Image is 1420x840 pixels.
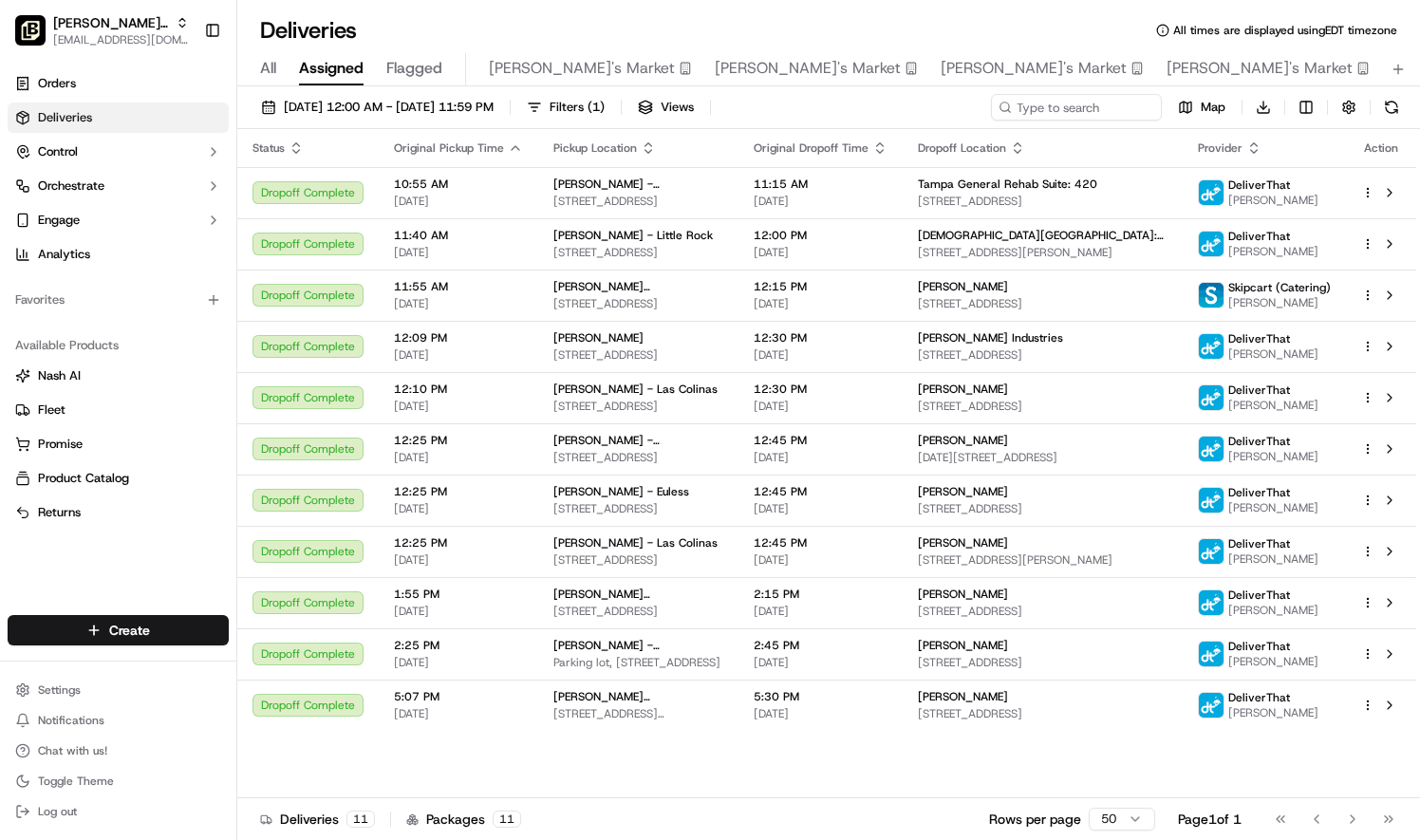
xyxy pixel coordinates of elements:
[553,194,723,209] span: [STREET_ADDRESS]
[1199,334,1224,359] img: profile_deliverthat_partner.png
[38,436,83,453] span: Promise
[38,470,129,487] span: Product Catalog
[1228,705,1318,720] span: [PERSON_NAME]
[918,330,1063,345] span: [PERSON_NAME] Industries
[38,177,104,195] span: Orchestrate
[394,347,523,363] span: [DATE]
[394,140,504,156] span: Original Pickup Time
[8,330,229,361] div: Available Products
[8,171,229,201] button: Orchestrate
[553,484,689,499] span: [PERSON_NAME] - Euless
[754,279,887,294] span: 12:15 PM
[918,245,1168,260] span: [STREET_ADDRESS][PERSON_NAME]
[394,382,523,397] span: 12:10 PM
[754,245,887,260] span: [DATE]
[15,401,221,419] a: Fleet
[918,689,1008,704] span: [PERSON_NAME]
[386,57,442,80] span: Flagged
[754,535,887,551] span: 12:45 PM
[553,330,644,345] span: [PERSON_NAME]
[8,429,229,459] button: Promise
[38,713,104,728] span: Notifications
[754,484,887,499] span: 12:45 PM
[629,94,702,121] button: Views
[553,245,723,260] span: [STREET_ADDRESS]
[38,401,65,419] span: Fleet
[754,347,887,363] span: [DATE]
[394,535,523,551] span: 12:25 PM
[394,638,523,653] span: 2:25 PM
[1228,639,1290,654] span: DeliverThat
[754,604,887,619] span: [DATE]
[918,433,1008,448] span: [PERSON_NAME]
[553,706,723,721] span: [STREET_ADDRESS][PERSON_NAME]
[1198,140,1242,156] span: Provider
[1228,434,1290,449] span: DeliverThat
[8,103,229,133] a: Deliveries
[754,296,887,311] span: [DATE]
[553,535,718,551] span: [PERSON_NAME] - Las Colinas
[394,552,523,568] span: [DATE]
[1178,810,1242,829] div: Page 1 of 1
[38,682,81,698] span: Settings
[1228,331,1290,346] span: DeliverThat
[260,57,276,80] span: All
[553,382,718,397] span: [PERSON_NAME] - Las Colinas
[38,743,107,758] span: Chat with us!
[553,689,723,704] span: [PERSON_NAME][GEOGRAPHIC_DATA]
[918,296,1168,311] span: [STREET_ADDRESS]
[553,587,723,602] span: [PERSON_NAME][GEOGRAPHIC_DATA]
[1199,590,1224,615] img: profile_deliverthat_partner.png
[1228,654,1318,669] span: [PERSON_NAME]
[918,484,1008,499] span: [PERSON_NAME]
[1199,283,1224,308] img: profile_skipcart_partner.png
[1228,449,1318,464] span: [PERSON_NAME]
[1199,642,1224,666] img: profile_deliverthat_partner.png
[918,501,1168,516] span: [STREET_ADDRESS]
[754,587,887,602] span: 2:15 PM
[260,810,375,829] div: Deliveries
[1228,295,1331,310] span: [PERSON_NAME]
[1228,177,1290,193] span: DeliverThat
[553,638,723,653] span: [PERSON_NAME] - [GEOGRAPHIC_DATA]
[1199,437,1224,461] img: profile_deliverthat_partner.png
[8,285,229,315] div: Favorites
[918,587,1008,602] span: [PERSON_NAME]
[754,501,887,516] span: [DATE]
[553,177,723,192] span: [PERSON_NAME] - [GEOGRAPHIC_DATA]
[394,433,523,448] span: 12:25 PM
[1228,193,1318,208] span: [PERSON_NAME]
[346,811,375,828] div: 11
[754,177,887,192] span: 11:15 AM
[252,94,502,121] button: [DATE] 12:00 AM - [DATE] 11:59 PM
[8,205,229,235] button: Engage
[15,367,221,384] a: Nash AI
[1167,57,1353,80] span: [PERSON_NAME]'s Market
[918,228,1168,243] span: [DEMOGRAPHIC_DATA][GEOGRAPHIC_DATA]: [GEOGRAPHIC_DATA]
[53,13,168,32] span: [PERSON_NAME] Parent Org
[8,615,229,645] button: Create
[493,811,521,828] div: 11
[754,706,887,721] span: [DATE]
[918,140,1006,156] span: Dropoff Location
[553,501,723,516] span: [STREET_ADDRESS]
[553,552,723,568] span: [STREET_ADDRESS]
[941,57,1127,80] span: [PERSON_NAME]'s Market
[8,395,229,425] button: Fleet
[1228,229,1290,244] span: DeliverThat
[754,450,887,465] span: [DATE]
[553,450,723,465] span: [STREET_ADDRESS]
[918,279,1008,294] span: [PERSON_NAME]
[1228,588,1290,603] span: DeliverThat
[754,638,887,653] span: 2:45 PM
[661,99,694,116] span: Views
[394,655,523,670] span: [DATE]
[38,212,80,229] span: Engage
[1228,398,1318,413] span: [PERSON_NAME]
[8,497,229,528] button: Returns
[918,535,1008,551] span: [PERSON_NAME]
[918,638,1008,653] span: [PERSON_NAME]
[588,99,605,116] span: ( 1 )
[918,706,1168,721] span: [STREET_ADDRESS]
[394,587,523,602] span: 1:55 PM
